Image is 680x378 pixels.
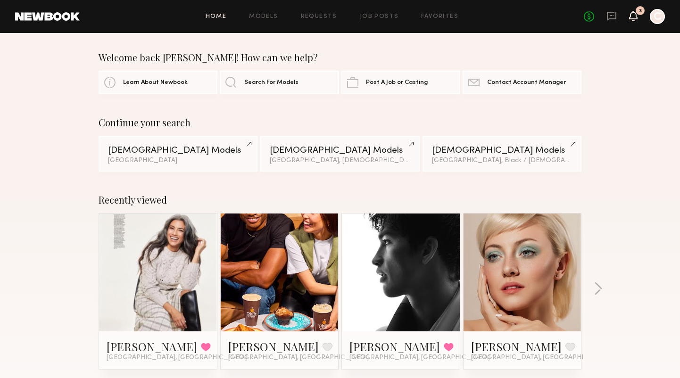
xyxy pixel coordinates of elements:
a: Requests [301,14,337,20]
a: Favorites [421,14,458,20]
span: Contact Account Manager [487,80,566,86]
div: [DEMOGRAPHIC_DATA] Models [432,146,572,155]
div: Recently viewed [99,194,581,205]
div: [DEMOGRAPHIC_DATA] Models [270,146,410,155]
div: [DEMOGRAPHIC_DATA] Models [108,146,248,155]
a: [PERSON_NAME] [107,339,197,354]
span: [GEOGRAPHIC_DATA], [GEOGRAPHIC_DATA] [349,354,490,362]
div: 3 [639,8,642,14]
div: Continue your search [99,117,581,128]
div: Welcome back [PERSON_NAME]! How can we help? [99,52,581,63]
a: [PERSON_NAME] [349,339,440,354]
a: [DEMOGRAPHIC_DATA] Models[GEOGRAPHIC_DATA], [DEMOGRAPHIC_DATA] [260,136,419,172]
a: Post A Job or Casting [341,71,460,94]
a: [DEMOGRAPHIC_DATA] Models[GEOGRAPHIC_DATA] [99,136,257,172]
a: Search For Models [220,71,339,94]
a: Job Posts [360,14,399,20]
span: Learn About Newbook [123,80,188,86]
span: Post A Job or Casting [366,80,428,86]
div: [GEOGRAPHIC_DATA], [DEMOGRAPHIC_DATA] [270,157,410,164]
a: Home [206,14,227,20]
a: [DEMOGRAPHIC_DATA] Models[GEOGRAPHIC_DATA], Black / [DEMOGRAPHIC_DATA] [423,136,581,172]
span: [GEOGRAPHIC_DATA], [GEOGRAPHIC_DATA] [228,354,369,362]
span: Search For Models [244,80,299,86]
span: [GEOGRAPHIC_DATA], [GEOGRAPHIC_DATA] [471,354,612,362]
a: Contact Account Manager [463,71,581,94]
a: Learn About Newbook [99,71,217,94]
div: [GEOGRAPHIC_DATA], Black / [DEMOGRAPHIC_DATA] [432,157,572,164]
a: [PERSON_NAME] [228,339,319,354]
div: [GEOGRAPHIC_DATA] [108,157,248,164]
a: [PERSON_NAME] [471,339,562,354]
a: Models [249,14,278,20]
a: C [650,9,665,24]
span: [GEOGRAPHIC_DATA], [GEOGRAPHIC_DATA] [107,354,247,362]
